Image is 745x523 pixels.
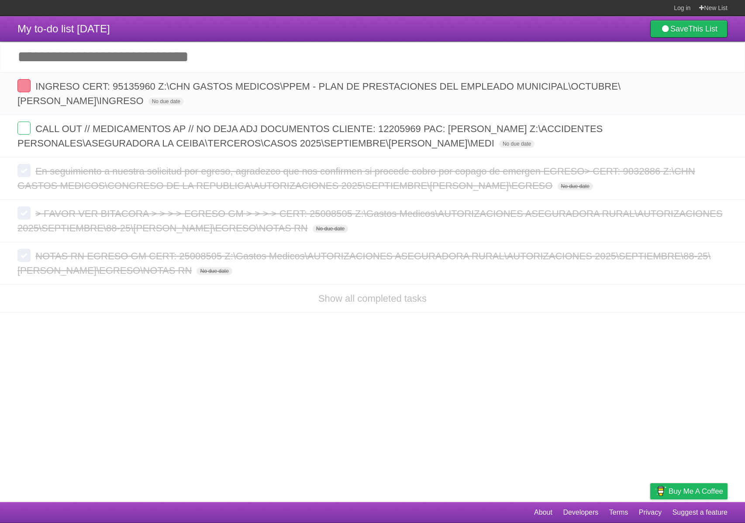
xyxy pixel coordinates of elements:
a: Suggest a feature [673,504,728,521]
label: Done [17,122,31,135]
span: No due date [148,98,184,105]
label: Done [17,79,31,92]
span: No due date [197,267,232,275]
a: Show all completed tasks [318,293,427,304]
span: > FAVOR VER BITACORA > > > > EGRESO GM > > > > CERT: 25008505 Z:\Gastos Medicos\AUTORIZACIONES AS... [17,208,722,234]
span: INGRESO CERT: 95135960 Z:\CHN GASTOS MEDICOS\PPEM - PLAN DE PRESTACIONES DEL EMPLEADO MUNICIPAL\O... [17,81,621,106]
span: No due date [558,182,593,190]
a: Privacy [639,504,662,521]
a: Terms [609,504,628,521]
b: This List [688,24,717,33]
a: SaveThis List [650,20,728,38]
label: Done [17,206,31,220]
span: No due date [313,225,348,233]
span: CALL OUT // MEDICAMENTOS AP // NO DEJA ADJ DOCUMENTOS CLIENTE: 12205969 PAC: [PERSON_NAME] Z:\ACC... [17,123,603,149]
span: Buy me a coffee [669,484,723,499]
label: Done [17,249,31,262]
label: Done [17,164,31,177]
span: My to-do list [DATE] [17,23,110,35]
a: Developers [563,504,598,521]
img: Buy me a coffee [655,484,666,499]
span: No due date [499,140,535,148]
a: About [534,504,552,521]
span: NOTAS RN EGRESO GM CERT: 25008505 Z:\Gastos Medicos\AUTORIZACIONES ASEGURADORA RURAL\AUTORIZACION... [17,251,711,276]
span: En seguimiento a nuestra solicitud por egreso, agradezco que nos confirmen si procede cobro por c... [17,166,695,191]
a: Buy me a coffee [650,483,728,499]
